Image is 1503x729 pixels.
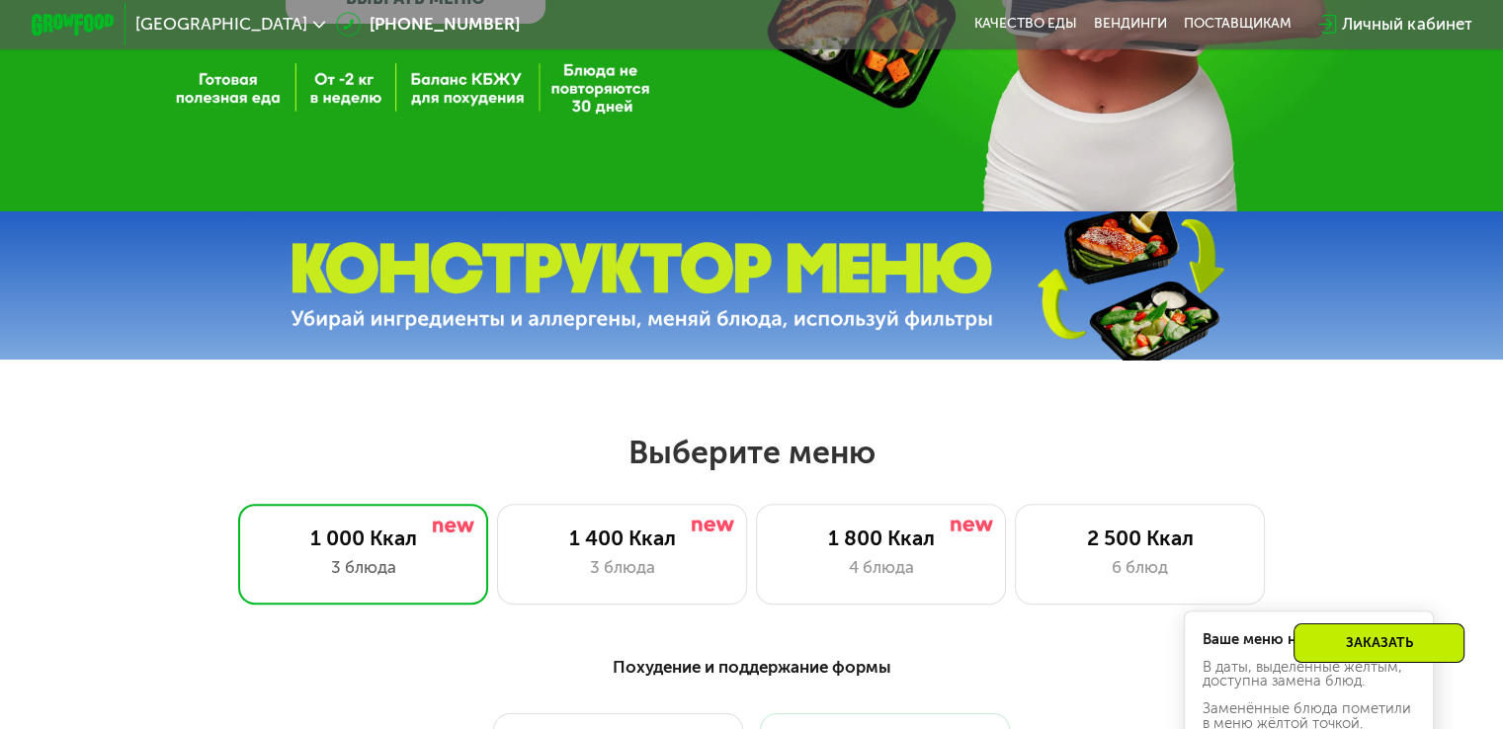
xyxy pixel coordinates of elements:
div: 3 блюда [260,555,466,580]
a: Вендинги [1094,16,1167,33]
div: 4 блюда [778,555,984,580]
div: 3 блюда [519,555,725,580]
div: Похудение и поддержание формы [133,654,1370,680]
div: 2 500 Ккал [1037,526,1243,550]
div: Личный кабинет [1342,12,1471,37]
a: [PHONE_NUMBER] [336,12,520,37]
div: В даты, выделенные желтым, доступна замена блюд. [1203,660,1416,689]
h2: Выберите меню [67,433,1437,472]
span: [GEOGRAPHIC_DATA] [135,16,307,33]
a: Качество еды [974,16,1077,33]
div: 1 000 Ккал [260,526,466,550]
div: Ваше меню на эту неделю [1203,632,1416,647]
div: 6 блюд [1037,555,1243,580]
div: поставщикам [1184,16,1292,33]
div: 1 800 Ккал [778,526,984,550]
div: 1 400 Ккал [519,526,725,550]
div: Заказать [1294,623,1464,663]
